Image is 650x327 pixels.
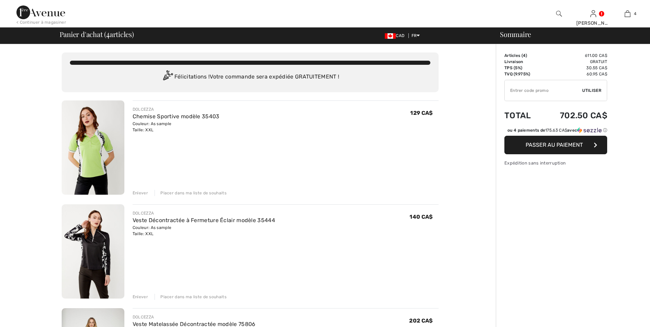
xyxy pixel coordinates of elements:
[412,33,420,38] span: FR
[133,294,148,300] div: Enlever
[106,29,110,38] span: 4
[161,70,174,84] img: Congratulation2.svg
[541,65,607,71] td: 30.55 CA$
[545,128,567,133] span: 175.63 CA$
[133,217,275,223] a: Veste Décontractée à Fermeture Éclair modèle 35444
[505,80,582,101] input: Code promo
[133,121,220,133] div: Couleur: As sample Taille: XXL
[541,59,607,65] td: Gratuit
[133,190,148,196] div: Enlever
[133,106,220,112] div: DOLCEZZA
[507,127,607,133] div: ou 4 paiements de avec
[634,11,636,17] span: 4
[541,71,607,77] td: 60.95 CA$
[133,225,275,237] div: Couleur: As sample Taille: XXL
[504,136,607,154] button: Passer au paiement
[410,110,433,116] span: 129 CA$
[611,10,644,18] a: 4
[590,10,596,17] a: Se connecter
[409,317,433,324] span: 202 CA$
[504,71,541,77] td: TVQ (9.975%)
[556,10,562,18] img: recherche
[385,33,407,38] span: CAD
[60,31,134,38] span: Panier d'achat ( articles)
[133,314,256,320] div: DOLCEZZA
[409,214,433,220] span: 140 CA$
[541,104,607,127] td: 702.50 CA$
[385,33,396,39] img: Canadian Dollar
[133,113,220,120] a: Chemise Sportive modèle 35403
[62,100,124,195] img: Chemise Sportive modèle 35403
[504,52,541,59] td: Articles ( )
[526,142,583,148] span: Passer au paiement
[155,294,226,300] div: Placer dans ma liste de souhaits
[523,53,526,58] span: 4
[62,204,124,299] img: Veste Décontractée à Fermeture Éclair modèle 35444
[504,104,541,127] td: Total
[155,190,226,196] div: Placer dans ma liste de souhaits
[504,65,541,71] td: TPS (5%)
[504,160,607,166] div: Expédition sans interruption
[16,19,66,25] div: < Continuer à magasiner
[70,70,430,84] div: Félicitations ! Votre commande sera expédiée GRATUITEMENT !
[576,20,610,27] div: [PERSON_NAME]
[582,87,601,94] span: Utiliser
[541,52,607,59] td: 611.00 CA$
[16,5,65,19] img: 1ère Avenue
[590,10,596,18] img: Mes infos
[133,210,275,216] div: DOLCEZZA
[577,127,602,133] img: Sezzle
[504,59,541,65] td: Livraison
[625,10,630,18] img: Mon panier
[492,31,646,38] div: Sommaire
[504,127,607,136] div: ou 4 paiements de175.63 CA$avecSezzle Cliquez pour en savoir plus sur Sezzle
